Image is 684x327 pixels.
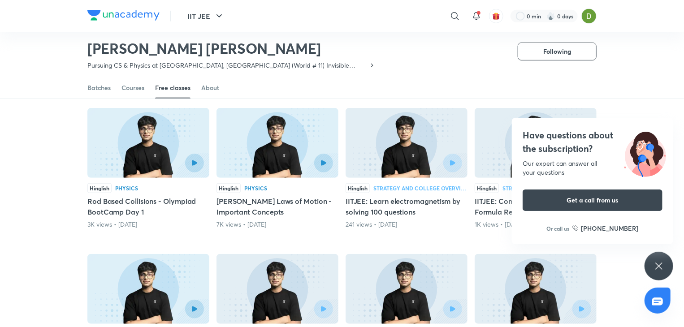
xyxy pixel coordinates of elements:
h2: [PERSON_NAME] [PERSON_NAME] [87,39,376,57]
h5: IITJEE: Complete 11th Physics Formula Revision [475,196,597,217]
div: Courses [121,83,144,92]
h5: [PERSON_NAME] Laws of Motion - Important Concepts [216,196,338,217]
div: Strategy and College Overview [502,185,597,191]
a: Company Logo [87,10,160,23]
div: Newton's Laws of Motion - Important Concepts [216,108,338,229]
div: IITJEE: Learn electromagnetism by solving 100 questions [346,108,468,229]
div: Hinglish [87,183,112,193]
a: About [201,77,219,99]
button: Get a call from us [523,189,662,211]
a: Courses [121,77,144,99]
img: avatar [492,12,500,20]
div: 1K views • 1 year ago [475,220,597,229]
button: avatar [489,9,503,23]
img: Divyani Bhatkar [581,9,597,24]
div: Physics [115,185,138,191]
span: Following [543,47,571,56]
div: 241 views • 1 year ago [346,220,468,229]
div: Physics [244,185,267,191]
div: Batches [87,83,111,92]
a: Free classes [155,77,190,99]
p: Pursuing CS & Physics at [GEOGRAPHIC_DATA], [GEOGRAPHIC_DATA] (World # 11) Invisible Mechanics - ... [87,61,368,70]
div: Our expert can answer all your questions [523,159,662,177]
a: Batches [87,77,111,99]
h5: IITJEE: Learn electromagnetism by solving 100 questions [346,196,468,217]
div: Rod Based Collisions - Olympiad BootCamp Day 1 [87,108,209,229]
h4: Have questions about the subscription? [523,129,662,155]
div: Hinglish [216,183,241,193]
button: IIT JEE [182,7,230,25]
div: Strategy and College Overview [373,185,468,191]
button: Following [518,43,597,60]
h5: Rod Based Collisions - Olympiad BootCamp Day 1 [87,196,209,217]
div: Hinglish [475,183,499,193]
img: ttu_illustration_new.svg [617,129,673,177]
div: About [201,83,219,92]
div: 7K views • 10 months ago [216,220,338,229]
p: Or call us [547,224,570,232]
img: Company Logo [87,10,160,21]
div: IITJEE: Complete 11th Physics Formula Revision [475,108,597,229]
h6: [PHONE_NUMBER] [581,224,639,233]
div: 3K views • 6 months ago [87,220,209,229]
img: streak [546,12,555,21]
div: Hinglish [346,183,370,193]
a: [PHONE_NUMBER] [572,224,639,233]
div: Free classes [155,83,190,92]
